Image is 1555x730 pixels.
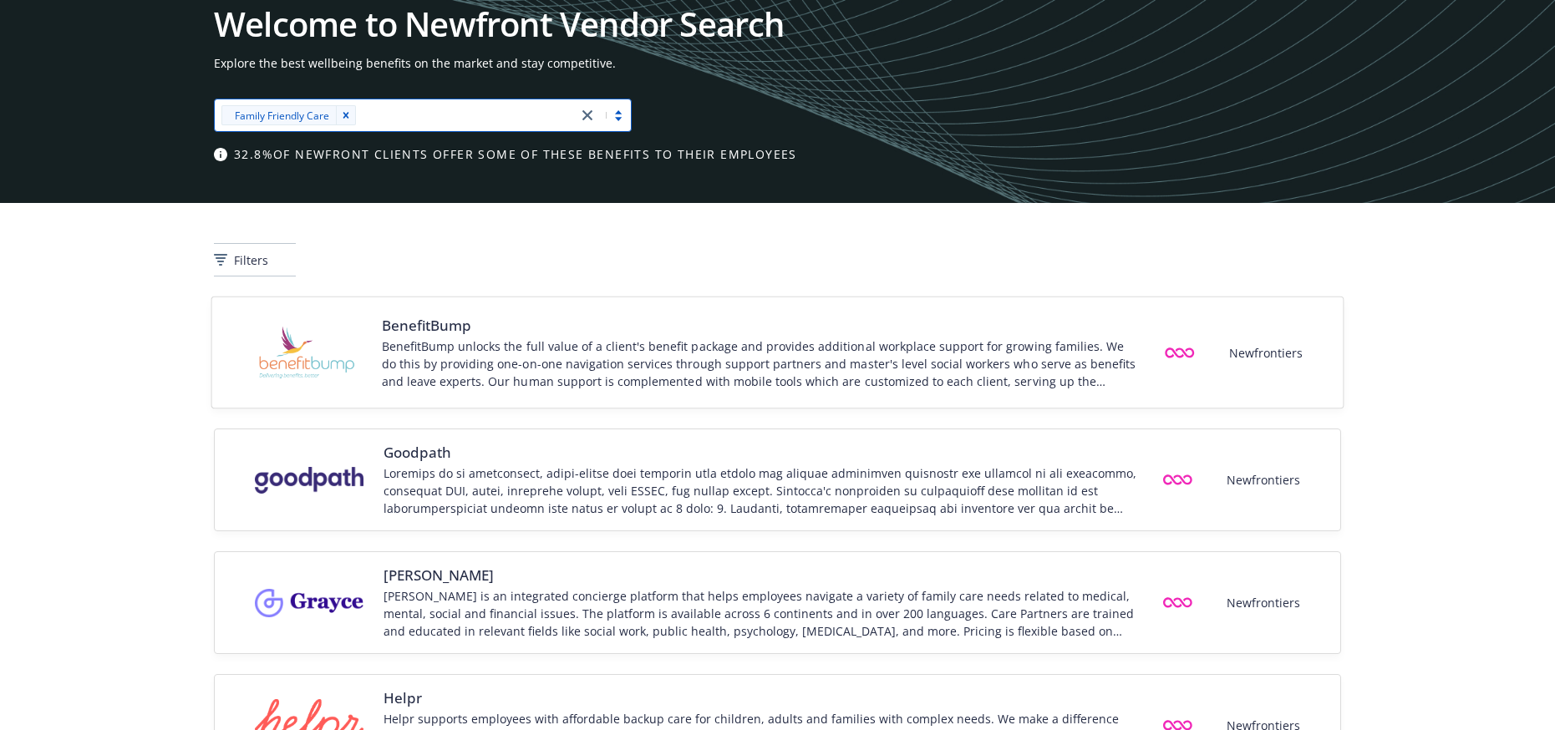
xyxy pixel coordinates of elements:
[384,565,1139,586] span: [PERSON_NAME]
[384,464,1139,517] div: Loremips do si ametconsect, adipi-elitse doei temporin utla etdolo mag aliquae adminimven quisnos...
[214,8,1341,41] h1: Welcome to Newfront Vendor Search
[384,443,1139,463] span: Goodpath
[382,315,1141,335] span: BenefitBump
[577,105,597,125] a: close
[384,688,1139,708] span: Helpr
[235,107,329,124] span: Family Friendly Care
[382,337,1141,390] div: BenefitBump unlocks the full value of a client's benefit package and provides additional workplac...
[1227,471,1300,489] span: Newfrontiers
[1227,594,1300,611] span: Newfrontiers
[252,311,362,395] img: Vendor logo for BenefitBump
[1229,344,1303,362] span: Newfrontiers
[255,589,363,617] img: Vendor logo for Grayce
[336,105,356,125] div: Remove [object Object]
[234,145,797,163] span: 32.8% of Newfront clients offer some of these benefits to their employees
[214,243,296,276] button: Filters
[234,251,268,269] span: Filters
[255,467,363,493] img: Vendor logo for Goodpath
[384,587,1139,640] div: [PERSON_NAME] is an integrated concierge platform that helps employees navigate a variety of fami...
[214,54,1341,72] span: Explore the best wellbeing benefits on the market and stay competitive.
[228,107,329,124] span: Family Friendly Care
